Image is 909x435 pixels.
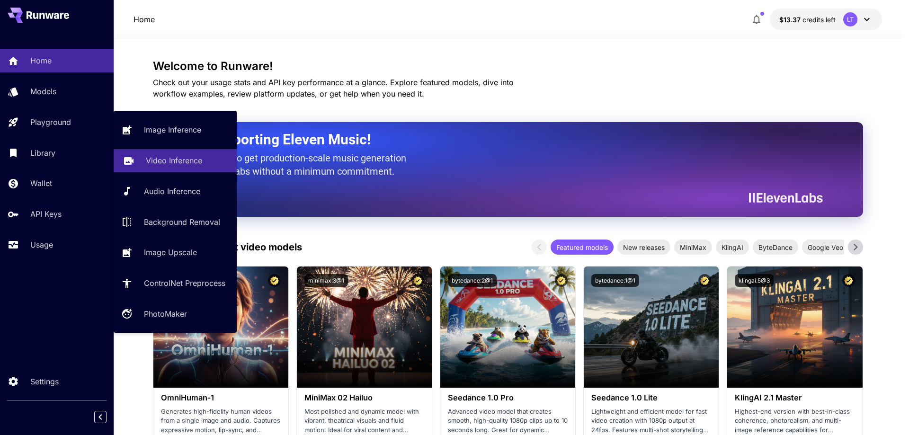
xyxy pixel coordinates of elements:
[153,78,514,98] span: Check out your usage stats and API key performance at a glance. Explore featured models, dive int...
[30,147,55,159] p: Library
[735,393,855,402] h3: KlingAI 2.1 Master
[448,393,568,402] h3: Seedance 1.0 Pro
[842,274,855,287] button: Certified Model – Vetted for best performance and includes a commercial license.
[134,14,155,25] p: Home
[144,308,187,320] p: PhotoMaker
[144,186,200,197] p: Audio Inference
[161,393,281,402] h3: OmniHuman‑1
[144,124,201,135] p: Image Inference
[555,274,568,287] button: Certified Model – Vetted for best performance and includes a commercial license.
[802,242,849,252] span: Google Veo
[30,208,62,220] p: API Keys
[114,210,237,233] a: Background Removal
[304,393,424,402] h3: MiniMax 02 Hailuo
[779,16,802,24] span: $13.37
[448,274,497,287] button: bytedance:2@1
[177,131,816,149] h2: Now Supporting Eleven Music!
[114,149,237,172] a: Video Inference
[268,274,281,287] button: Certified Model – Vetted for best performance and includes a commercial license.
[698,274,711,287] button: Certified Model – Vetted for best performance and includes a commercial license.
[153,60,863,73] h3: Welcome to Runware!
[114,118,237,142] a: Image Inference
[101,408,114,426] div: Collapse sidebar
[843,12,857,27] div: LT
[551,242,614,252] span: Featured models
[802,16,836,24] span: credits left
[114,241,237,264] a: Image Upscale
[144,216,220,228] p: Background Removal
[448,407,568,435] p: Advanced video model that creates smooth, high-quality 1080p clips up to 10 seconds long. Great f...
[30,239,53,250] p: Usage
[94,411,107,423] button: Collapse sidebar
[304,407,424,435] p: Most polished and dynamic model with vibrant, theatrical visuals and fluid motion. Ideal for vira...
[591,393,711,402] h3: Seedance 1.0 Lite
[770,9,882,30] button: $13.36988
[716,242,749,252] span: KlingAI
[161,407,281,435] p: Generates high-fidelity human videos from a single image and audio. Captures expressive motion, l...
[177,151,413,178] p: The only way to get production-scale music generation from Eleven Labs without a minimum commitment.
[30,86,56,97] p: Models
[297,266,432,388] img: alt
[134,14,155,25] nav: breadcrumb
[114,272,237,295] a: ControlNet Preprocess
[727,266,862,388] img: alt
[144,247,197,258] p: Image Upscale
[617,242,670,252] span: New releases
[591,274,639,287] button: bytedance:1@1
[30,178,52,189] p: Wallet
[735,274,774,287] button: klingai:5@3
[584,266,719,388] img: alt
[440,266,575,388] img: alt
[674,242,712,252] span: MiniMax
[30,116,71,128] p: Playground
[304,274,348,287] button: minimax:3@1
[735,407,855,435] p: Highest-end version with best-in-class coherence, photorealism, and multi-image reference capabil...
[30,376,59,387] p: Settings
[114,180,237,203] a: Audio Inference
[411,274,424,287] button: Certified Model – Vetted for best performance and includes a commercial license.
[779,15,836,25] div: $13.36988
[114,302,237,326] a: PhotoMaker
[144,277,225,289] p: ControlNet Preprocess
[591,407,711,435] p: Lightweight and efficient model for fast video creation with 1080p output at 24fps. Features mult...
[146,155,202,166] p: Video Inference
[753,242,798,252] span: ByteDance
[30,55,52,66] p: Home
